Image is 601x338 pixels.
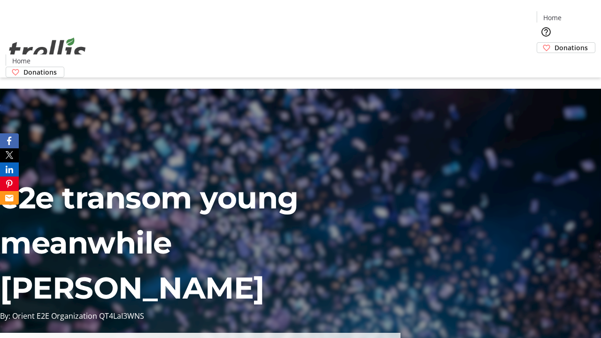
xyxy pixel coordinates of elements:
[537,42,595,53] a: Donations
[23,67,57,77] span: Donations
[537,53,555,72] button: Cart
[12,56,31,66] span: Home
[6,56,36,66] a: Home
[537,13,567,23] a: Home
[537,23,555,41] button: Help
[6,27,89,74] img: Orient E2E Organization QT4LaI3WNS's Logo
[543,13,562,23] span: Home
[555,43,588,53] span: Donations
[6,67,64,77] a: Donations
